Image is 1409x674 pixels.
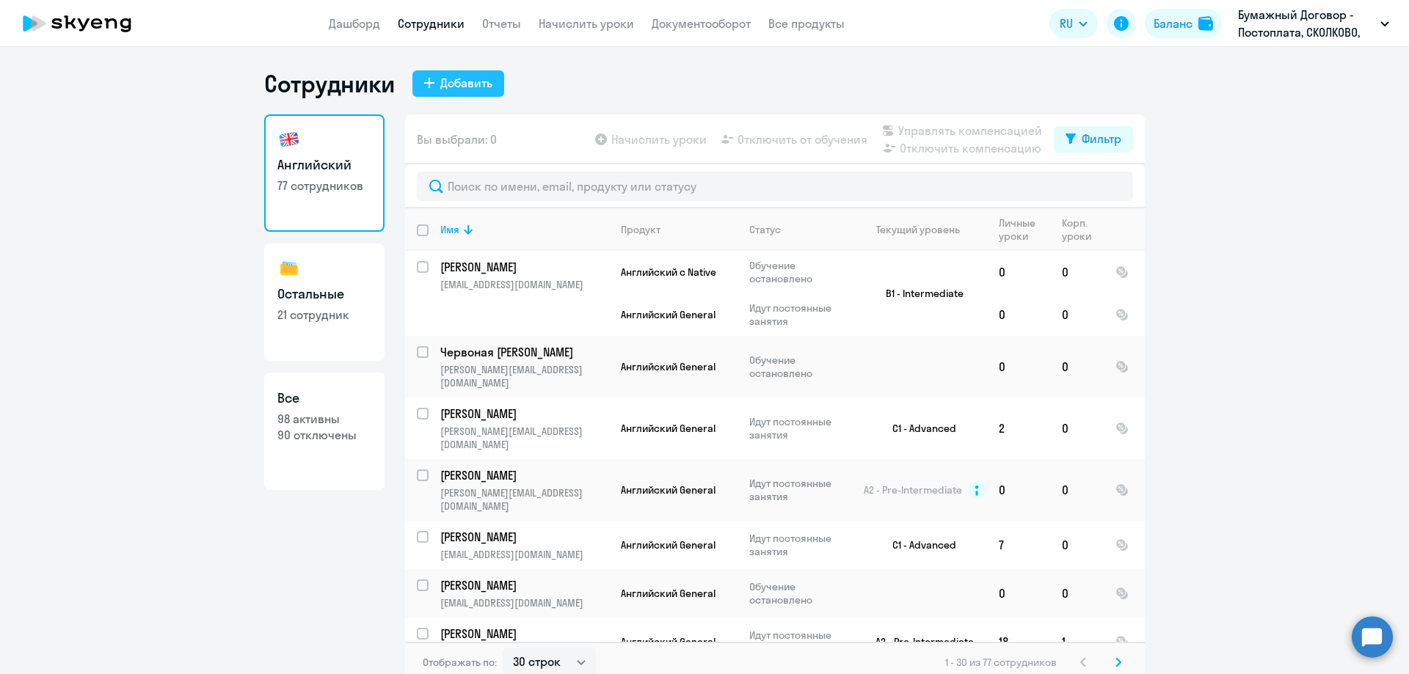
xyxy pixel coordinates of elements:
a: [PERSON_NAME] [440,529,608,545]
p: Обучение остановлено [749,354,850,380]
span: Английский General [621,538,716,552]
p: [PERSON_NAME] [440,259,606,275]
p: Идут постоянные занятия [749,477,850,503]
a: Начислить уроки [539,16,634,31]
a: Дашборд [329,16,380,31]
button: Балансbalance [1145,9,1222,38]
a: [PERSON_NAME] [440,626,608,642]
a: Английский77 сотрудников [264,114,385,232]
td: 0 [1050,569,1104,618]
span: Английский с Native [621,265,716,279]
td: 7 [987,521,1050,569]
td: 0 [987,293,1050,336]
div: Баланс [1154,15,1193,32]
input: Поиск по имени, email, продукту или статусу [417,172,1133,201]
p: Идут постоянные занятия [749,629,850,655]
p: 98 активны [277,411,371,427]
a: Остальные21 сотрудник [264,243,385,361]
td: 0 [1050,293,1104,336]
div: Имя [440,223,608,236]
span: Английский General [621,422,716,435]
td: 1 [1050,618,1104,666]
p: [PERSON_NAME] [440,577,606,593]
div: Корп. уроки [1062,216,1103,243]
p: [EMAIL_ADDRESS][DOMAIN_NAME] [440,548,608,561]
button: RU [1049,9,1098,38]
a: Все продукты [768,16,845,31]
h3: Остальные [277,285,371,304]
div: Фильтр [1082,130,1121,147]
div: Добавить [440,74,492,92]
p: [EMAIL_ADDRESS][DOMAIN_NAME] [440,596,608,609]
img: balance [1198,16,1213,31]
p: [PERSON_NAME][EMAIL_ADDRESS][DOMAIN_NAME] [440,363,608,389]
img: english [277,128,301,151]
td: A2 - Pre-Intermediate [851,618,987,666]
a: Сотрудники [398,16,465,31]
a: [PERSON_NAME] [440,467,608,483]
p: [PERSON_NAME][EMAIL_ADDRESS][DOMAIN_NAME] [440,425,608,451]
td: B1 - Intermediate [851,251,987,336]
p: Идут постоянные занятия [749,301,850,328]
button: Добавить [412,70,504,97]
span: Отображать по: [423,656,497,669]
button: Фильтр [1054,126,1133,153]
td: C1 - Advanced [851,398,987,459]
p: Идут постоянные занятия [749,415,850,442]
span: Английский General [621,483,716,497]
a: Червоная [PERSON_NAME] [440,344,608,360]
h3: Все [277,389,371,408]
td: 0 [1050,521,1104,569]
p: Бумажный Договор - Постоплата, СКОЛКОВО, [PERSON_NAME] ШКОЛА УПРАВЛЕНИЯ [1238,6,1375,41]
a: [PERSON_NAME] [440,259,608,275]
p: 21 сотрудник [277,307,371,323]
p: 90 отключены [277,427,371,443]
p: Червоная [PERSON_NAME] [440,344,606,360]
td: C1 - Advanced [851,521,987,569]
p: [PERSON_NAME] [440,467,606,483]
h1: Сотрудники [264,69,395,98]
td: 18 [987,618,1050,666]
div: Текущий уровень [876,223,960,236]
td: 0 [1050,459,1104,521]
h3: Английский [277,155,371,175]
span: Английский General [621,308,716,321]
span: Английский General [621,635,716,648]
td: 0 [987,336,1050,398]
td: 0 [1050,398,1104,459]
td: 0 [1050,336,1104,398]
p: 77 сотрудников [277,177,371,194]
img: others [277,257,301,280]
p: [PERSON_NAME] [440,406,606,422]
div: Продукт [621,223,660,236]
span: A2 - Pre-Intermediate [864,483,962,497]
a: [PERSON_NAME] [440,406,608,422]
td: 0 [987,251,1050,293]
td: 0 [987,459,1050,521]
td: 0 [987,569,1050,618]
p: Обучение остановлено [749,259,850,285]
p: Обучение остановлено [749,580,850,607]
a: Отчеты [482,16,521,31]
div: Имя [440,223,459,236]
p: [EMAIL_ADDRESS][DOMAIN_NAME] [440,278,608,291]
span: Английский General [621,587,716,600]
span: Английский General [621,360,716,373]
td: 2 [987,398,1050,459]
a: Все98 активны90 отключены [264,373,385,490]
span: Вы выбрали: 0 [417,131,497,148]
div: Статус [749,223,781,236]
td: 0 [1050,251,1104,293]
span: 1 - 30 из 77 сотрудников [945,656,1057,669]
p: Идут постоянные занятия [749,532,850,558]
p: [PERSON_NAME][EMAIL_ADDRESS][DOMAIN_NAME] [440,486,608,513]
div: Текущий уровень [862,223,986,236]
p: [PERSON_NAME] [440,626,606,642]
div: Личные уроки [999,216,1049,243]
a: Документооборот [652,16,751,31]
button: Бумажный Договор - Постоплата, СКОЛКОВО, [PERSON_NAME] ШКОЛА УПРАВЛЕНИЯ [1231,6,1397,41]
p: [PERSON_NAME] [440,529,606,545]
a: [PERSON_NAME] [440,577,608,593]
span: RU [1060,15,1073,32]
